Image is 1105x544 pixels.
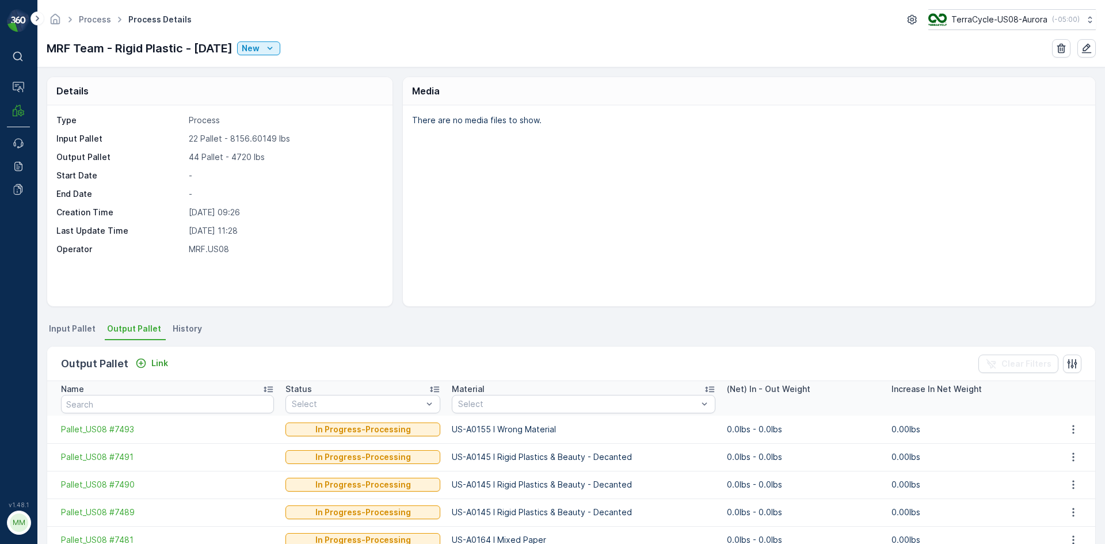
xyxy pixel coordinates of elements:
[7,9,30,32] img: logo
[151,357,168,369] p: Link
[891,383,982,395] p: Increase In Net Weight
[61,479,274,490] a: Pallet_US08 #7490
[285,450,440,464] button: In Progress-Processing
[61,383,84,395] p: Name
[412,115,1083,126] p: There are no media files to show.
[79,14,111,24] a: Process
[315,424,411,435] p: In Progress-Processing
[49,17,62,27] a: Homepage
[56,84,89,98] p: Details
[61,424,274,435] a: Pallet_US08 #7493
[1052,15,1080,24] p: ( -05:00 )
[189,151,380,163] p: 44 Pallet - 4720 lbs
[56,151,184,163] p: Output Pallet
[978,355,1058,373] button: Clear Filters
[189,170,380,181] p: -
[56,244,184,255] p: Operator
[242,43,260,54] p: New
[928,13,947,26] img: image_ci7OI47.png
[49,323,96,334] span: Input Pallet
[56,115,184,126] p: Type
[189,207,380,218] p: [DATE] 09:26
[721,471,886,499] td: 0.0lbs - 0.0lbs
[126,14,194,25] span: Process Details
[285,505,440,519] button: In Progress-Processing
[61,507,274,518] a: Pallet_US08 #7489
[56,225,184,237] p: Last Update Time
[886,471,1051,499] td: 0.00lbs
[7,511,30,535] button: MM
[721,416,886,443] td: 0.0lbs - 0.0lbs
[56,207,184,218] p: Creation Time
[237,41,280,55] button: New
[315,507,411,518] p: In Progress-Processing
[189,133,380,144] p: 22 Pallet - 8156.60149 lbs
[56,133,184,144] p: Input Pallet
[452,383,485,395] p: Material
[951,14,1047,25] p: TerraCycle-US08-Aurora
[292,398,422,410] p: Select
[886,416,1051,443] td: 0.00lbs
[189,244,380,255] p: MRF.US08
[886,443,1051,471] td: 0.00lbs
[446,471,721,499] td: US-A0145 I Rigid Plastics & Beauty - Decanted
[315,451,411,463] p: In Progress-Processing
[7,501,30,508] span: v 1.48.1
[315,479,411,490] p: In Progress-Processing
[1001,358,1051,370] p: Clear Filters
[412,84,440,98] p: Media
[61,395,274,413] input: Search
[446,443,721,471] td: US-A0145 I Rigid Plastics & Beauty - Decanted
[727,383,810,395] p: (Net) In - Out Weight
[10,513,28,532] div: MM
[189,188,380,200] p: -
[189,225,380,237] p: [DATE] 11:28
[173,323,202,334] span: History
[458,398,697,410] p: Select
[61,451,274,463] a: Pallet_US08 #7491
[131,356,173,370] button: Link
[446,499,721,526] td: US-A0145 I Rigid Plastics & Beauty - Decanted
[56,170,184,181] p: Start Date
[721,499,886,526] td: 0.0lbs - 0.0lbs
[56,188,184,200] p: End Date
[446,416,721,443] td: US-A0155 I Wrong Material
[721,443,886,471] td: 0.0lbs - 0.0lbs
[285,383,312,395] p: Status
[285,478,440,492] button: In Progress-Processing
[285,423,440,436] button: In Progress-Processing
[47,40,233,57] p: MRF Team - Rigid Plastic - [DATE]
[928,9,1096,30] button: TerraCycle-US08-Aurora(-05:00)
[61,356,128,372] p: Output Pallet
[886,499,1051,526] td: 0.00lbs
[107,323,161,334] span: Output Pallet
[189,115,380,126] p: Process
